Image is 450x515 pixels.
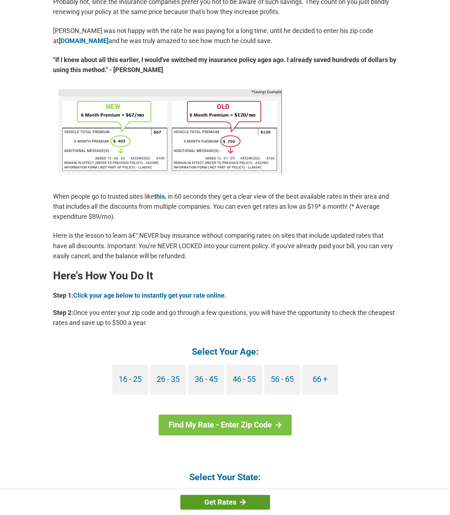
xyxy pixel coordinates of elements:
[53,292,73,299] b: Step 1:
[58,89,282,174] img: savings
[158,415,292,435] a: Find My Rate - Enter Zip Code
[53,308,397,328] p: Once you enter your zip code and go through a few questions, you will have the opportunity to che...
[302,365,338,394] a: 66 +
[73,292,226,299] a: Click your age below to instantly get your rate online.
[180,495,270,510] a: Get Rates
[154,193,165,200] a: this
[53,26,397,46] p: [PERSON_NAME] was not happy with the rate he was paying for a long time, until he decided to ente...
[226,365,262,394] a: 46 - 55
[53,309,73,316] b: Step 2:
[112,365,148,394] a: 16 - 25
[150,365,186,394] a: 26 - 35
[53,192,397,222] p: When people go to trusted sites like , in 60 seconds they get a clear view of the best available ...
[188,365,224,394] a: 36 - 45
[53,471,397,483] h4: Select Your State:
[53,231,397,261] p: Here is the lesson to learn â€“ NEVER buy insurance without comparing rates on sites that include...
[53,346,397,358] h4: Select Your Age:
[53,270,397,282] h2: Here's How You Do It
[59,37,109,44] a: [DOMAIN_NAME]
[53,55,397,75] strong: "If I knew about all this earlier, I would've switched my insurance policy ages ago. I already sa...
[264,365,300,394] a: 56 - 65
